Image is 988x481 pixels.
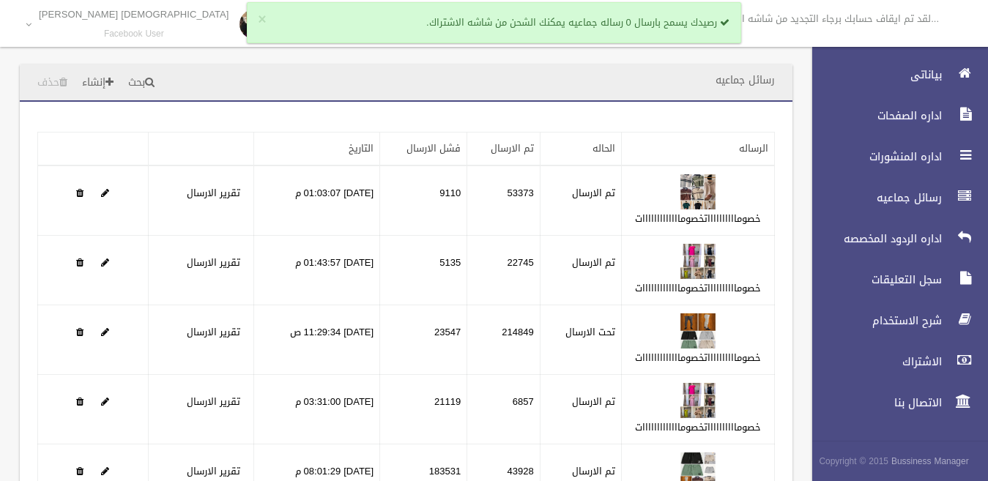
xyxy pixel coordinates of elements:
[76,70,119,97] a: إنشاء
[247,2,741,43] div: رصيدك يسمح بارسال 0 رساله جماعيه يمكنك الشحن من شاشه الاشتراك.
[380,375,467,444] td: 21119
[680,253,716,272] a: Edit
[635,209,761,228] a: خصومااااااااااتخصومااااااااااااات
[680,392,716,411] a: Edit
[572,254,615,272] label: تم الارسال
[101,253,109,272] a: Edit
[800,264,988,296] a: سجل التعليقات
[540,133,621,166] th: الحاله
[800,108,946,123] span: اداره الصفحات
[572,393,615,411] label: تم الارسال
[253,375,379,444] td: [DATE] 03:31:00 م
[622,133,775,166] th: الرساله
[800,272,946,287] span: سجل التعليقات
[680,323,716,341] a: Edit
[698,66,792,94] header: رسائل جماعيه
[800,231,946,246] span: اداره الردود المخصصه
[680,462,716,480] a: Edit
[680,184,716,202] a: Edit
[635,279,761,297] a: خصومااااااااااتخصومااااااااااااات
[406,139,461,157] a: فشل الارسال
[258,12,266,27] button: ×
[101,184,109,202] a: Edit
[680,313,716,349] img: 638926152336446133.jpeg
[253,236,379,305] td: [DATE] 01:43:57 م
[680,382,716,419] img: 638931980047070693.jpeg
[800,395,946,410] span: الاتصال بنا
[680,243,716,280] img: 638919818977963822.jpeg
[380,236,467,305] td: 5135
[572,184,615,202] label: تم الارسال
[491,139,534,157] a: تم الارسال
[467,236,540,305] td: 22745
[680,174,716,210] img: 638911154680222843.jpg
[565,324,615,341] label: تحت الارسال
[800,67,946,82] span: بياناتى
[800,182,988,214] a: رسائل جماعيه
[819,453,888,469] span: Copyright © 2015
[800,313,946,328] span: شرح الاستخدام
[253,305,379,375] td: [DATE] 11:29:34 ص
[101,323,109,341] a: Edit
[467,375,540,444] td: 6857
[800,149,946,164] span: اداره المنشورات
[800,387,988,419] a: الاتصال بنا
[891,453,969,469] strong: Bussiness Manager
[380,305,467,375] td: 23547
[253,165,379,236] td: [DATE] 01:03:07 م
[101,392,109,411] a: Edit
[101,462,109,480] a: Edit
[187,323,240,341] a: تقرير الارسال
[800,354,946,369] span: الاشتراك
[635,418,761,436] a: خصومااااااااااتخصومااااااااااااات
[349,139,374,157] a: التاريخ
[572,463,615,480] label: تم الارسال
[380,165,467,236] td: 9110
[800,141,988,173] a: اداره المنشورات
[187,253,240,272] a: تقرير الارسال
[467,305,540,375] td: 214849
[800,59,988,91] a: بياناتى
[800,190,946,205] span: رسائل جماعيه
[800,223,988,255] a: اداره الردود المخصصه
[467,165,540,236] td: 53373
[39,9,229,20] p: [DEMOGRAPHIC_DATA] [PERSON_NAME]
[187,184,240,202] a: تقرير الارسال
[635,348,761,367] a: خصومااااااااااتخصومااااااااااااات
[800,305,988,337] a: شرح الاستخدام
[800,346,988,378] a: الاشتراك
[800,100,988,132] a: اداره الصفحات
[122,70,160,97] a: بحث
[39,29,229,40] small: Facebook User
[187,462,240,480] a: تقرير الارسال
[187,392,240,411] a: تقرير الارسال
